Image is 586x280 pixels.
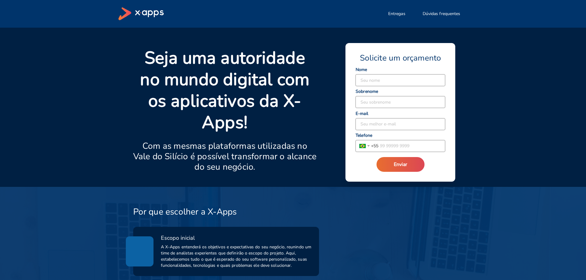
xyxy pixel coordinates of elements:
[378,140,445,152] input: 99 99999 9999
[381,8,413,20] button: Entregas
[371,143,378,149] span: + 55
[360,53,441,63] span: Solicite um orçamento
[161,244,312,269] span: A X-Apps entenderá os objetivos e expectativas do seu negócio, reunindo um time de analistas expe...
[133,141,317,172] p: Com as mesmas plataformas utilizadas no Vale do Silício é possível transformar o alcance do seu n...
[356,96,445,108] input: Seu sobrenome
[415,8,468,20] button: Dúvidas frequentes
[356,74,445,86] input: Seu nome
[133,47,317,133] p: Seja uma autoridade no mundo digital com os aplicativos da X-Apps!
[356,118,445,130] input: Seu melhor e-mail
[133,207,237,217] h3: Por que escolher a X-Apps
[394,161,407,168] span: Enviar
[377,157,425,172] button: Enviar
[161,234,195,242] span: Escopo inicial
[423,11,460,17] span: Dúvidas frequentes
[388,11,405,17] span: Entregas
